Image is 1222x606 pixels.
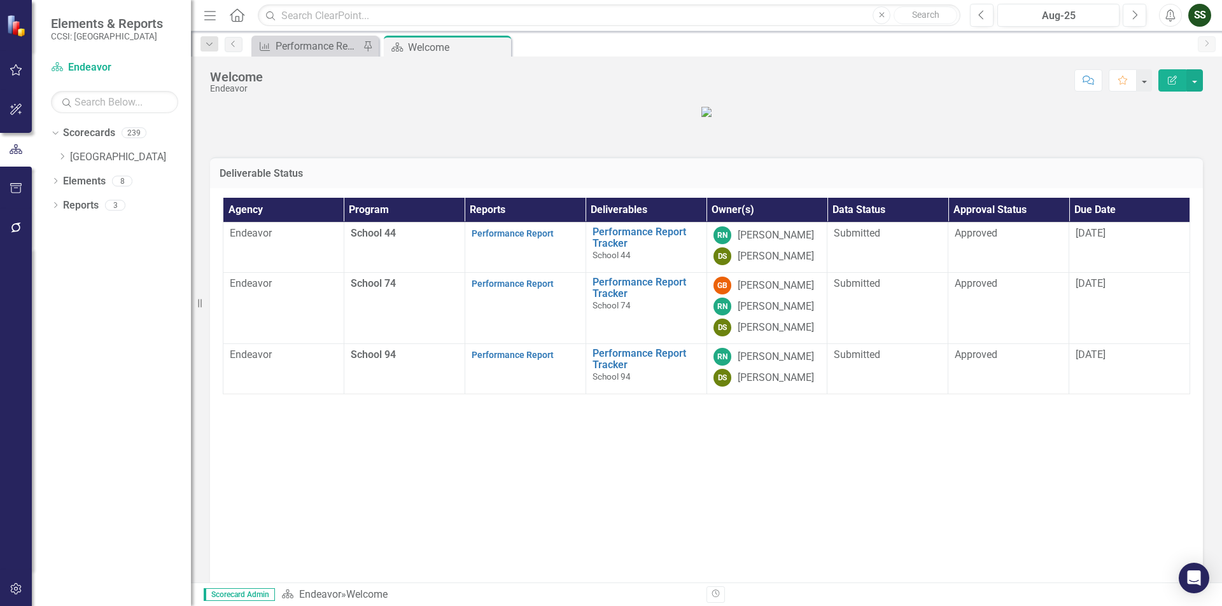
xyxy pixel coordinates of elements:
input: Search Below... [51,91,178,113]
span: School 44 [593,250,631,260]
div: [PERSON_NAME] [738,300,814,314]
span: Submitted [834,348,880,361]
img: ehs-logo-color-update.png [701,107,712,117]
button: Search [894,6,957,24]
span: [DATE] [1076,227,1106,239]
h3: Deliverable Status [220,168,1193,179]
p: Endeavor [230,226,337,241]
span: Search [912,10,939,20]
td: Double-Click to Edit [223,273,344,344]
a: Performance Report [472,279,554,289]
div: [PERSON_NAME] [738,279,814,293]
div: [PERSON_NAME] [738,320,814,335]
a: Scorecards [63,126,115,141]
div: RN [713,298,731,315]
button: SS [1188,4,1211,27]
div: GB [713,277,731,294]
td: Double-Click to Edit [706,223,827,273]
td: Double-Click to Edit [1069,273,1190,344]
td: Double-Click to Edit [1069,344,1190,394]
div: 8 [112,176,132,186]
div: 3 [105,200,125,210]
div: [PERSON_NAME] [738,350,814,364]
div: Performance Report [276,38,360,54]
span: Approved [955,348,997,361]
td: Double-Click to Edit [465,273,586,344]
div: DS [713,247,731,265]
td: Double-Click to Edit [465,344,586,394]
span: School 94 [351,348,396,361]
a: Performance Report Tracker [593,226,700,249]
td: Double-Click to Edit [827,273,948,344]
span: Submitted [834,277,880,289]
td: Double-Click to Edit Right Click for Context Menu [586,344,706,394]
span: [DATE] [1076,348,1106,361]
td: Double-Click to Edit Right Click for Context Menu [586,273,706,344]
div: Open Intercom Messenger [1179,563,1209,593]
span: School 74 [593,300,631,310]
a: Performance Report Tracker [593,348,700,370]
td: Double-Click to Edit Right Click for Context Menu [586,223,706,273]
span: [DATE] [1076,277,1106,289]
div: [PERSON_NAME] [738,249,814,264]
td: Double-Click to Edit [465,223,586,273]
button: Aug-25 [997,4,1120,27]
td: Double-Click to Edit [1069,223,1190,273]
div: Welcome [408,39,508,55]
div: RN [713,348,731,366]
td: Double-Click to Edit [948,344,1069,394]
div: [PERSON_NAME] [738,371,814,385]
div: RN [713,226,731,244]
td: Double-Click to Edit [223,344,344,394]
a: Performance Report [255,38,360,54]
p: Endeavor [230,277,337,291]
td: Double-Click to Edit [948,273,1069,344]
a: Performance Report [472,350,554,360]
div: Aug-25 [1002,8,1115,24]
div: Welcome [210,70,263,84]
a: Elements [63,174,106,189]
span: Approved [955,277,997,289]
td: Double-Click to Edit [706,273,827,344]
input: Search ClearPoint... [258,4,960,27]
span: Elements & Reports [51,16,163,31]
a: Endeavor [51,60,178,75]
div: DS [713,319,731,336]
td: Double-Click to Edit [827,344,948,394]
div: Welcome [346,588,388,600]
div: Endeavor [210,84,263,93]
div: » [281,588,697,602]
span: School 74 [351,277,396,289]
a: Performance Report [472,228,554,238]
span: Submitted [834,227,880,239]
img: ClearPoint Strategy [6,15,29,37]
td: Double-Click to Edit [223,223,344,273]
small: CCSI: [GEOGRAPHIC_DATA] [51,31,163,41]
p: Endeavor [230,348,337,362]
span: School 44 [351,227,396,239]
td: Double-Click to Edit [706,344,827,394]
div: [PERSON_NAME] [738,228,814,243]
span: Approved [955,227,997,239]
a: Reports [63,198,99,213]
td: Double-Click to Edit [948,223,1069,273]
a: Endeavor [299,588,341,600]
span: Scorecard Admin [204,588,275,601]
a: Performance Report Tracker [593,277,700,299]
div: DS [713,369,731,387]
span: School 94 [593,371,631,382]
div: 239 [122,128,146,139]
a: [GEOGRAPHIC_DATA] [70,150,191,165]
td: Double-Click to Edit [827,223,948,273]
